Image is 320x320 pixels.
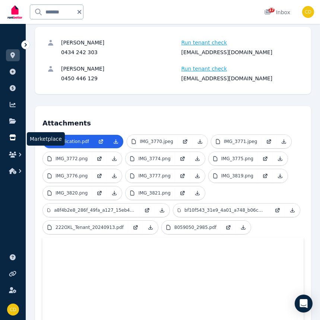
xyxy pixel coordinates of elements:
p: 8059050_2985.pdf [174,224,216,230]
a: Open in new Tab [270,204,285,217]
a: Download Attachment [193,135,207,148]
a: Open in new Tab [175,152,190,165]
a: IMG_3771.jpeg [211,135,262,148]
div: [EMAIL_ADDRESS][DOMAIN_NAME] [181,49,300,56]
a: Download Attachment [108,135,123,148]
a: Download Attachment [107,169,122,183]
a: Download Attachment [236,221,251,234]
p: Application.pdf [56,139,89,145]
a: Download Attachment [190,169,205,183]
p: IMG_3776.png [56,173,88,179]
p: bf10f543_31e9_4a01_a748_b06c63867458.jpeg [184,207,266,213]
a: 8059050_2985.pdf [162,221,221,234]
a: IMG_3819.png [209,169,258,183]
p: IMG_3771.jpeg [224,139,257,145]
span: Run tenant check [181,39,227,46]
span: 17 [269,8,275,12]
p: IMG_3777.png [138,173,170,179]
div: [PERSON_NAME] [61,65,179,72]
a: a8f4b2e8_286f_49fa_a127_15eb41186174.jpeg [43,204,140,217]
span: Marketplace [27,132,65,146]
a: IMG_3820.png [43,186,92,200]
a: Open in new Tab [175,186,190,200]
img: Chris Dimitropoulos [7,304,19,316]
p: IMG_3819.png [221,173,253,179]
a: Download Attachment [143,221,158,234]
div: Open Intercom Messenger [295,295,313,313]
a: Open in new Tab [140,204,155,217]
a: Open in new Tab [92,169,107,183]
p: IMG_3821.png [138,190,170,196]
a: Download Attachment [273,169,288,183]
a: Open in new Tab [94,135,108,148]
img: Chris Dimitropoulos [302,6,314,18]
a: bf10f543_31e9_4a01_a748_b06c63867458.jpeg [173,204,270,217]
img: RentBetter [6,3,24,21]
a: Open in new Tab [128,221,143,234]
div: 0434 242 303 [61,49,179,56]
a: Open in new Tab [262,135,276,148]
a: Open in new Tab [178,135,193,148]
div: 0450 446 129 [61,75,179,82]
a: Download Attachment [107,152,122,165]
a: Application.pdf [43,135,94,148]
p: IMG_3774.png [138,156,170,162]
a: Download Attachment [276,135,291,148]
div: [PERSON_NAME] [61,39,179,46]
a: Open in new Tab [258,152,273,165]
a: IMG_3775.png [209,152,258,165]
a: IMG_3777.png [126,169,175,183]
p: IMG_3770.jpeg [140,139,173,145]
a: Open in new Tab [92,152,107,165]
a: Open in new Tab [175,169,190,183]
a: Download Attachment [285,204,300,217]
a: IMG_3774.png [126,152,175,165]
a: IMG_3821.png [126,186,175,200]
span: Run tenant check [181,65,227,72]
p: 222OXL_Tenant_20240913.pdf [56,224,124,230]
a: Open in new Tab [221,221,236,234]
h4: Attachments [42,114,304,128]
a: IMG_3776.png [43,169,92,183]
div: Inbox [264,9,290,16]
a: IMG_3772.png [43,152,92,165]
a: Open in new Tab [258,169,273,183]
a: Open in new Tab [92,186,107,200]
div: [EMAIL_ADDRESS][DOMAIN_NAME] [181,75,300,82]
p: IMG_3775.png [221,156,253,162]
p: IMG_3772.png [56,156,88,162]
a: IMG_3770.jpeg [127,135,178,148]
a: Download Attachment [107,186,122,200]
a: Download Attachment [273,152,288,165]
a: Download Attachment [155,204,169,217]
p: IMG_3820.png [56,190,88,196]
a: 222OXL_Tenant_20240913.pdf [43,221,128,234]
p: a8f4b2e8_286f_49fa_a127_15eb41186174.jpeg [54,207,135,213]
a: Download Attachment [190,186,205,200]
a: Download Attachment [190,152,205,165]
